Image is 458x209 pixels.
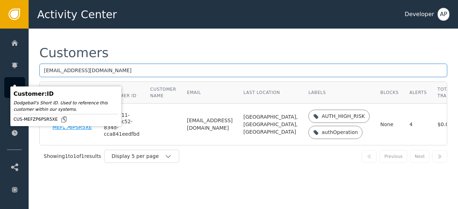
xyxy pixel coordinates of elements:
div: Labels [308,89,370,96]
button: Display 5 per page [104,150,179,163]
div: Blocks [380,89,399,96]
div: Showing 1 to 1 of 1 results [44,153,101,160]
td: 4 [404,104,432,145]
button: AP [438,8,449,21]
div: Developer [405,10,434,19]
div: Alerts [409,89,427,96]
div: CUS-MEFZP6PSR5XE [14,116,118,123]
div: Customers [39,46,109,59]
div: Customer : ID [14,90,118,98]
input: Search by name, email, or ID [39,64,447,77]
div: authOperation [322,129,358,136]
div: AUTH_HIGH_RISK [322,113,365,120]
div: Email [187,89,233,96]
div: Dodgeball's Short ID. Used to reference this customer within our systems. [14,100,118,113]
td: [GEOGRAPHIC_DATA], [GEOGRAPHIC_DATA], [GEOGRAPHIC_DATA] [238,104,303,145]
td: [EMAIL_ADDRESS][DOMAIN_NAME] [181,104,238,145]
div: None [380,121,399,128]
div: Customer Name [150,86,176,99]
div: be1d9f11-8901-4c52-834d-cca841eedfbd [104,112,140,137]
div: Your Customer ID [104,86,140,99]
div: Total Trans. [438,86,454,99]
div: Last Location [243,89,298,96]
span: Activity Center [37,6,117,23]
div: Display 5 per page [112,153,165,160]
